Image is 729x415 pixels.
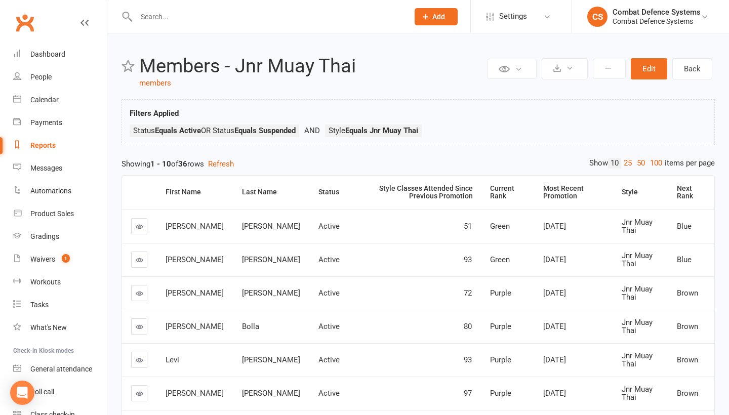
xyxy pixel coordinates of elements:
a: Workouts [13,271,107,294]
div: First Name [166,188,225,196]
span: Jnr Muay Thai [622,284,653,302]
a: Messages [13,157,107,180]
a: Tasks [13,294,107,316]
a: members [139,78,171,88]
div: CS [587,7,607,27]
button: Edit [631,58,667,79]
a: What's New [13,316,107,339]
div: Gradings [30,232,59,240]
div: Showing of rows [121,158,715,170]
span: [PERSON_NAME] [242,288,300,298]
div: Roll call [30,388,54,396]
span: Style [329,126,418,135]
span: Green [490,255,510,264]
span: [DATE] [543,255,566,264]
span: [DATE] [543,389,566,398]
span: [PERSON_NAME] [166,389,224,398]
span: [PERSON_NAME] [166,255,224,264]
span: Active [318,322,340,331]
div: Automations [30,187,71,195]
div: Style [622,188,660,196]
span: 97 [464,389,472,398]
div: Current Rank [490,185,526,200]
span: [PERSON_NAME] [242,255,300,264]
a: 25 [621,158,634,169]
a: 50 [634,158,647,169]
div: Last Name [242,188,301,196]
div: Style Classes Attended Since Previous Promotion [358,185,473,200]
span: Purple [490,322,511,331]
span: Jnr Muay Thai [622,318,653,336]
span: Brown [677,322,698,331]
span: [PERSON_NAME] [166,222,224,231]
span: Jnr Muay Thai [622,385,653,402]
div: Calendar [30,96,59,104]
span: Blue [677,255,692,264]
div: Workouts [30,278,61,286]
span: Jnr Muay Thai [622,218,653,235]
span: Active [318,222,340,231]
div: Open Intercom Messenger [10,381,34,405]
div: People [30,73,52,81]
div: Product Sales [30,210,74,218]
div: Waivers [30,255,55,263]
span: Active [318,255,340,264]
span: 93 [464,255,472,264]
span: Active [318,288,340,298]
input: Search... [133,10,401,24]
div: Messages [30,164,62,172]
a: People [13,66,107,89]
span: Status [133,126,201,135]
button: Refresh [208,158,234,170]
strong: 1 - 10 [150,159,171,169]
div: Combat Defence Systems [613,17,701,26]
span: Brown [677,288,698,298]
a: Automations [13,180,107,202]
div: Next Rank [677,185,706,200]
a: General attendance kiosk mode [13,358,107,381]
span: Add [432,13,445,21]
span: Levi [166,355,179,364]
span: [PERSON_NAME] [242,389,300,398]
span: [PERSON_NAME] [242,355,300,364]
div: Combat Defence Systems [613,8,701,17]
a: Calendar [13,89,107,111]
span: [DATE] [543,355,566,364]
span: Active [318,355,340,364]
div: General attendance [30,365,92,373]
div: Status [318,188,341,196]
span: 93 [464,355,472,364]
span: 51 [464,222,472,231]
span: Green [490,222,510,231]
h2: Members - Jnr Muay Thai [139,56,484,77]
span: Brown [677,355,698,364]
strong: 36 [178,159,187,169]
strong: Equals Jnr Muay Thai [345,126,418,135]
span: Purple [490,288,511,298]
span: [PERSON_NAME] [166,288,224,298]
span: OR Status [201,126,296,135]
a: Reports [13,134,107,157]
div: Most Recent Promotion [543,185,604,200]
span: Purple [490,355,511,364]
span: Active [318,389,340,398]
strong: Equals Active [155,126,201,135]
div: What's New [30,323,67,331]
div: Reports [30,141,56,149]
a: Dashboard [13,43,107,66]
span: [DATE] [543,322,566,331]
span: 1 [62,254,70,263]
span: Purple [490,389,511,398]
div: Payments [30,118,62,127]
span: Settings [499,5,527,28]
span: Jnr Muay Thai [622,251,653,269]
div: Show items per page [589,158,715,169]
span: [DATE] [543,288,566,298]
div: Tasks [30,301,49,309]
a: Clubworx [12,10,37,35]
span: 80 [464,322,472,331]
span: [PERSON_NAME] [242,222,300,231]
a: Payments [13,111,107,134]
span: Jnr Muay Thai [622,351,653,369]
span: Brown [677,389,698,398]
